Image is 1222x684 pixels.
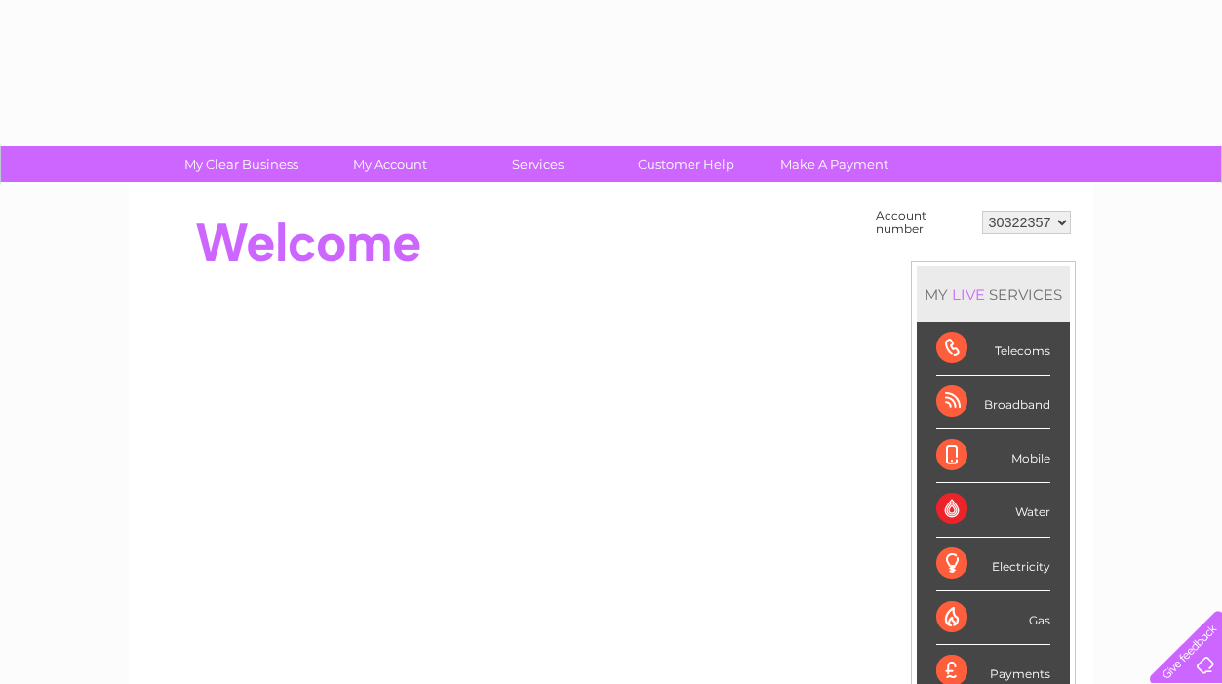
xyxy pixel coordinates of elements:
[754,146,915,182] a: Make A Payment
[457,146,618,182] a: Services
[948,285,989,303] div: LIVE
[936,483,1050,537] div: Water
[936,538,1050,591] div: Electricity
[606,146,767,182] a: Customer Help
[161,146,322,182] a: My Clear Business
[936,376,1050,429] div: Broadband
[936,429,1050,483] div: Mobile
[936,322,1050,376] div: Telecoms
[936,591,1050,645] div: Gas
[917,266,1070,322] div: MY SERVICES
[309,146,470,182] a: My Account
[871,204,977,241] td: Account number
